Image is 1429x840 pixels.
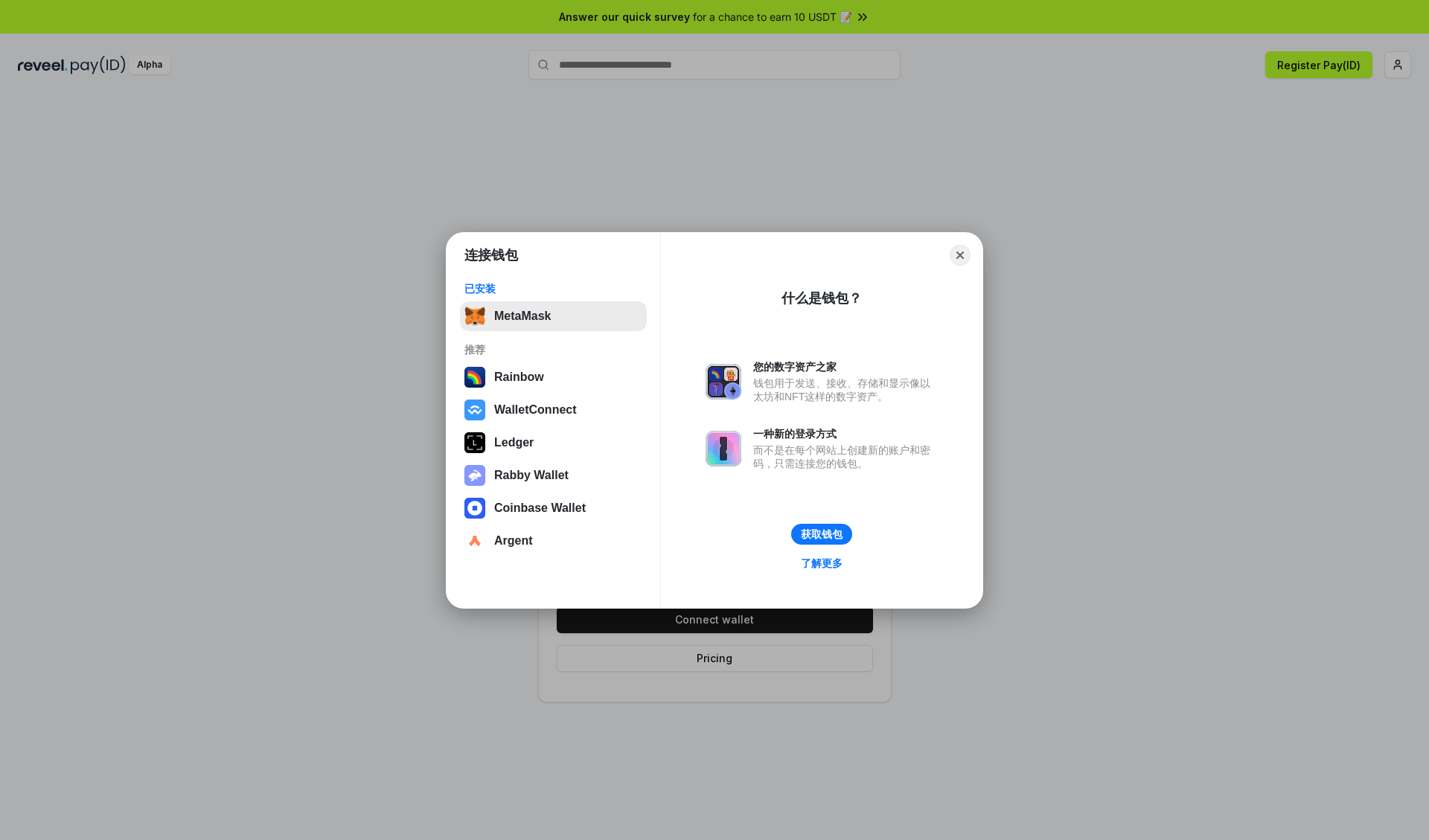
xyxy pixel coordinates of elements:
[460,301,647,331] button: MetaMask
[494,403,577,417] div: WalletConnect
[494,310,551,323] div: MetaMask
[460,428,647,458] button: Ledger
[460,526,647,556] button: Argent
[753,376,938,403] div: 钱包用于发送、接收、存储和显示像以太坊和NFT这样的数字资产。
[494,371,544,384] div: Rainbow
[494,501,586,515] div: Coinbase Wallet
[464,400,485,420] img: svg+xml,%3Csvg%20width%3D%2228%22%20height%3D%2228%22%20viewBox%3D%220%200%2028%2028%22%20fill%3D...
[792,554,851,573] a: 了解更多
[950,245,971,266] button: Close
[781,289,862,307] div: 什么是钱包？
[753,443,938,470] div: 而不是在每个网站上创建新的账户和密码，只需连接您的钱包。
[460,395,647,425] button: WalletConnect
[706,364,741,400] img: svg+xml,%3Csvg%20xmlns%3D%22http%3A%2F%2Fwww.w3.org%2F2000%2Fsvg%22%20fill%3D%22none%22%20viewBox...
[460,362,647,392] button: Rainbow
[464,367,485,388] img: svg+xml,%3Csvg%20width%3D%22120%22%20height%3D%22120%22%20viewBox%3D%220%200%20120%20120%22%20fil...
[464,282,642,295] div: 已安装
[801,528,843,541] div: 获取钱包
[464,246,518,264] h1: 连接钱包
[464,343,642,356] div: 推荐
[801,557,843,570] div: 了解更多
[464,306,485,327] img: svg+xml,%3Csvg%20fill%3D%22none%22%20height%3D%2233%22%20viewBox%3D%220%200%2035%2033%22%20width%...
[464,530,485,551] img: svg+xml,%3Csvg%20width%3D%2228%22%20height%3D%2228%22%20viewBox%3D%220%200%2028%2028%22%20fill%3D...
[464,498,485,519] img: svg+xml,%3Csvg%20width%3D%2228%22%20height%3D%2228%22%20viewBox%3D%220%200%2028%2028%22%20fill%3D...
[494,469,569,482] div: Rabby Wallet
[494,534,533,548] div: Argent
[706,431,741,467] img: svg+xml,%3Csvg%20xmlns%3D%22http%3A%2F%2Fwww.w3.org%2F2000%2Fsvg%22%20fill%3D%22none%22%20viewBox...
[494,436,534,449] div: Ledger
[753,360,938,373] div: 您的数字资产之家
[460,461,647,490] button: Rabby Wallet
[791,524,852,545] button: 获取钱包
[464,465,485,486] img: svg+xml,%3Csvg%20xmlns%3D%22http%3A%2F%2Fwww.w3.org%2F2000%2Fsvg%22%20fill%3D%22none%22%20viewBox...
[753,427,938,440] div: 一种新的登录方式
[460,493,647,523] button: Coinbase Wallet
[464,432,485,453] img: svg+xml,%3Csvg%20xmlns%3D%22http%3A%2F%2Fwww.w3.org%2F2000%2Fsvg%22%20width%3D%2228%22%20height%3...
